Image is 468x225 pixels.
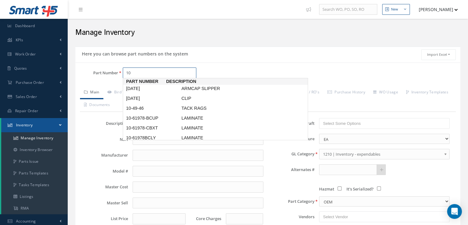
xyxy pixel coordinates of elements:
[125,85,180,92] span: [DATE]
[15,108,38,113] span: Repair Order
[15,23,35,28] span: Dashboard
[268,199,314,204] label: Part Category
[180,105,273,112] span: TACK RAGS
[15,51,36,57] span: Work Order
[125,135,180,141] span: 10-61978BCLY
[323,86,369,99] a: Purchase History
[125,125,180,131] span: 10-61978-CBXT
[268,152,314,156] label: GL Category
[421,49,456,60] button: Import Excel
[75,28,460,37] h2: Manage Inventory
[125,95,180,102] span: [DATE]
[80,86,103,99] a: Main
[82,153,128,157] label: Manufacturer
[16,94,37,99] span: Sales Order
[103,86,135,99] a: Bird View
[82,216,128,221] label: List Price
[82,121,128,126] label: Description
[166,78,258,85] span: Description
[1,202,68,214] a: RMA
[14,66,27,71] span: Quotes
[180,125,273,131] span: LAMINATE
[413,3,458,15] button: [PERSON_NAME]
[1,118,68,132] a: Inventory
[377,186,381,190] input: It's Serialized?
[82,201,128,205] label: Master Sell
[1,191,68,202] a: Listings
[319,4,377,15] input: Search WO, PO, SO, RO
[180,85,273,92] span: ARMCAP SLIPPER
[391,7,398,12] div: New
[180,115,273,121] span: LAMINATE
[346,186,374,192] span: It's Serialized?
[338,186,342,190] input: Hazmat
[80,99,114,112] a: Documents
[82,169,128,174] label: Model #
[16,80,44,85] span: Purchase Order
[1,167,68,179] a: Parts Templates
[319,186,334,192] span: Hazmat
[16,122,33,128] span: Inventory
[190,216,221,221] label: Core Charges
[369,86,402,99] a: WO Usage
[16,37,23,43] span: KPIs
[82,185,128,189] label: Master Cost
[323,150,442,158] span: 1210 | Inventory - expendables
[1,144,68,156] a: Inventory Browser
[80,49,188,57] h5: Here you can browse part numbers on the system
[75,71,118,75] label: Part Number
[125,105,180,112] span: 10-49-46
[82,137,128,142] label: NSN
[180,95,273,102] span: CLIP
[1,179,68,191] a: Tasks Templates
[125,115,180,121] span: 10-61978-BCUP
[447,204,462,219] div: Open Intercom Messenger
[180,135,273,141] span: LAMINATE
[16,219,36,224] span: Accounting
[1,132,68,144] a: Manage Inventory
[268,137,314,141] label: Unit of Measure
[1,156,68,167] a: Parts Issue
[268,215,314,219] label: Vendors
[382,4,410,15] button: New
[402,86,452,99] a: Inventory Templates
[268,167,314,172] label: Alternates #
[123,78,166,85] span: Part Number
